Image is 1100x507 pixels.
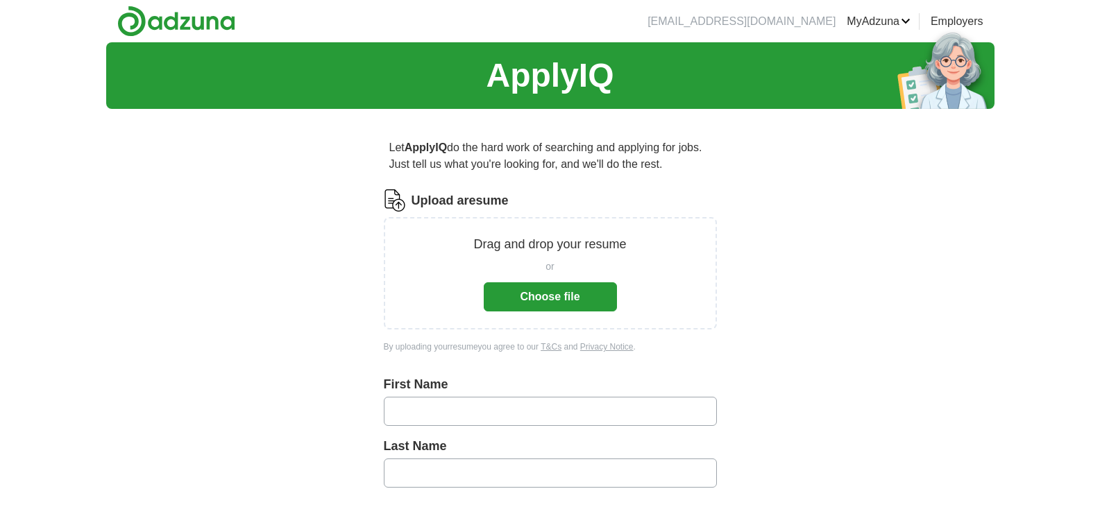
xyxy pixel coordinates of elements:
[484,282,617,311] button: Choose file
[541,342,561,352] a: T&Cs
[545,259,554,274] span: or
[117,6,235,37] img: Adzuna logo
[384,189,406,212] img: CV Icon
[580,342,634,352] a: Privacy Notice
[931,13,983,30] a: Employers
[412,191,509,210] label: Upload a resume
[384,437,717,456] label: Last Name
[384,341,717,353] div: By uploading your resume you agree to our and .
[648,13,836,30] li: [EMAIL_ADDRESS][DOMAIN_NAME]
[847,13,911,30] a: MyAdzuna
[405,141,447,153] strong: ApplyIQ
[384,375,717,394] label: First Name
[486,51,614,101] h1: ApplyIQ
[473,235,626,254] p: Drag and drop your resume
[384,134,717,178] p: Let do the hard work of searching and applying for jobs. Just tell us what you're looking for, an...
